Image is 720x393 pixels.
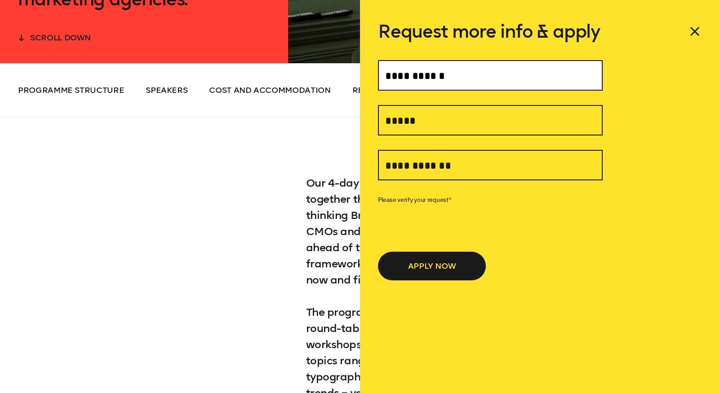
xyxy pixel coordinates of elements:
[378,195,603,205] label: Please verify your request
[146,85,187,95] span: Speakers
[30,33,91,43] span: scroll down
[352,85,389,95] span: Reviews
[378,207,515,242] iframe: reCAPTCHA
[18,85,124,95] span: Programme Structure
[209,85,330,95] span: Cost and Accommodation
[18,31,91,43] button: scroll down
[306,175,558,288] p: Our 4-day immersive learning expedition brings together the brightest and most forward-thinking B...
[378,252,486,280] button: APPLY NOW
